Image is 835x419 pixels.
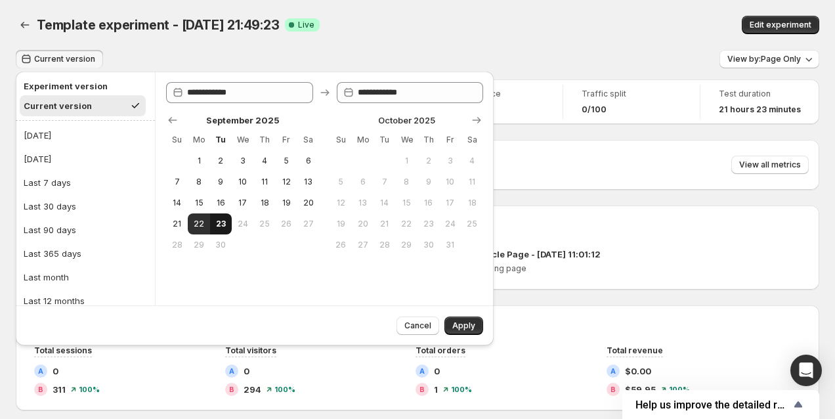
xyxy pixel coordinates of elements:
[417,234,439,255] button: Thursday October 30 2025
[434,364,440,378] span: 0
[244,364,249,378] span: 0
[401,219,412,229] span: 22
[210,171,232,192] button: Tuesday September 9 2025
[232,129,253,150] th: Wednesday
[467,198,478,208] span: 18
[215,240,226,250] span: 30
[374,129,395,150] th: Tuesday
[193,219,204,229] span: 22
[727,54,801,64] span: View by: Page Only
[444,177,456,187] span: 10
[24,247,81,260] div: Last 365 days
[335,240,347,250] span: 26
[330,129,352,150] th: Sunday
[237,156,248,166] span: 3
[330,213,352,234] button: Sunday October 19 2025
[467,135,478,145] span: Sa
[582,89,681,99] span: Traffic split
[379,198,390,208] span: 14
[166,213,188,234] button: Sunday September 21 2025
[417,129,439,150] th: Thursday
[423,240,434,250] span: 30
[444,198,456,208] span: 17
[253,171,275,192] button: Thursday September 11 2025
[193,198,204,208] span: 15
[281,198,292,208] span: 19
[719,104,801,115] span: 21 hours 23 minutes
[610,367,616,375] h2: A
[396,192,417,213] button: Wednesday October 15 2025
[229,386,234,393] h2: B
[232,192,253,213] button: Wednesday September 17 2025
[719,87,801,116] a: Test duration21 hours 23 minutes
[303,198,314,208] span: 20
[330,234,352,255] button: Sunday October 26 2025
[20,196,151,217] button: Last 30 days
[582,104,607,115] span: 0/100
[193,177,204,187] span: 8
[417,192,439,213] button: Thursday October 16 2025
[232,150,253,171] button: Wednesday September 3 2025
[276,192,297,213] button: Friday September 19 2025
[401,240,412,250] span: 29
[215,219,226,229] span: 23
[423,198,434,208] span: 16
[38,386,43,393] h2: B
[188,192,209,213] button: Monday September 15 2025
[451,386,472,393] span: 100 %
[24,79,142,93] h2: Experiment version
[34,54,95,64] span: Current version
[461,171,483,192] button: Saturday October 11 2025
[16,50,103,68] button: Current version
[379,219,390,229] span: 21
[473,248,601,261] p: Listicle Page - [DATE] 11:01:12
[352,171,374,192] button: Monday October 6 2025
[335,135,347,145] span: Su
[297,129,319,150] th: Saturday
[452,320,475,331] span: Apply
[259,156,270,166] span: 4
[467,219,478,229] span: 25
[473,263,809,274] p: Landing page
[719,50,819,68] button: View by:Page Only
[215,198,226,208] span: 16
[461,192,483,213] button: Saturday October 18 2025
[635,399,790,411] span: Help us improve the detailed report for A/B campaigns
[193,135,204,145] span: Mo
[53,364,58,378] span: 0
[253,192,275,213] button: Thursday September 18 2025
[20,148,151,169] button: [DATE]
[731,156,809,174] button: View all metrics
[423,177,434,187] span: 9
[215,177,226,187] span: 9
[444,156,456,166] span: 3
[352,234,374,255] button: Monday October 27 2025
[434,383,438,396] span: 1
[330,171,352,192] button: Sunday October 5 2025
[171,198,182,208] span: 14
[352,192,374,213] button: Monday October 13 2025
[24,200,76,213] div: Last 30 days
[417,213,439,234] button: Thursday October 23 2025
[24,152,51,165] div: [DATE]
[396,317,439,335] button: Cancel
[237,219,248,229] span: 24
[297,192,319,213] button: Saturday September 20 2025
[297,150,319,171] button: Saturday September 6 2025
[24,271,69,284] div: Last month
[357,135,368,145] span: Mo
[193,240,204,250] span: 29
[253,150,275,171] button: Thursday September 4 2025
[357,240,368,250] span: 27
[625,364,651,378] span: $0.00
[210,192,232,213] button: Tuesday September 16 2025
[281,219,292,229] span: 26
[335,177,347,187] span: 5
[24,176,71,189] div: Last 7 days
[444,135,456,145] span: Fr
[352,213,374,234] button: Monday October 20 2025
[276,150,297,171] button: Friday September 5 2025
[404,320,431,331] span: Cancel
[461,129,483,150] th: Saturday
[439,192,461,213] button: Friday October 17 2025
